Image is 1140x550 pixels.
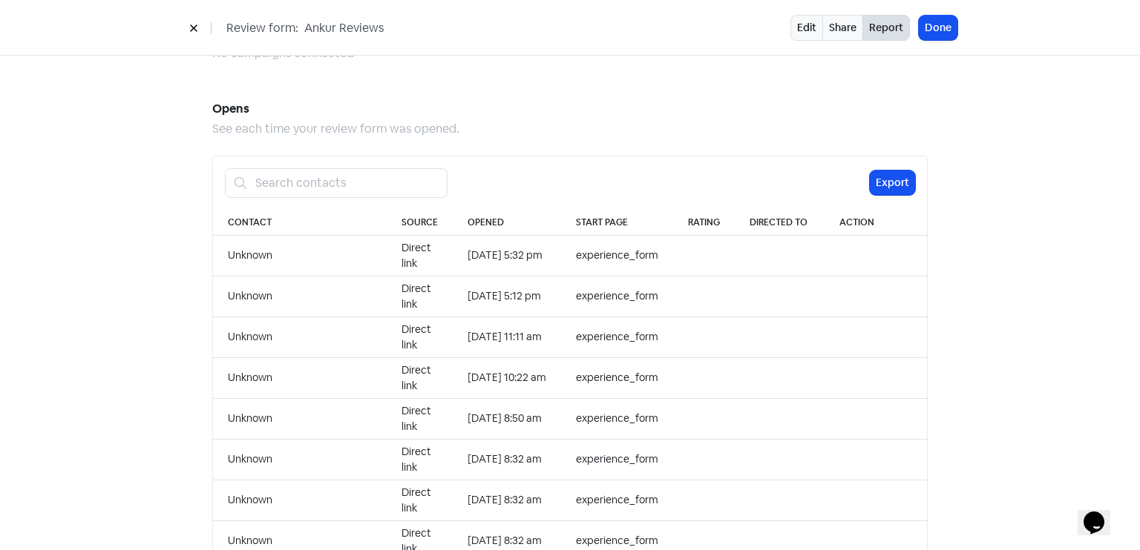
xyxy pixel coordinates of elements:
[919,16,957,40] button: Done
[561,235,673,276] td: experience_form
[822,15,863,41] a: Share
[213,480,387,520] td: Unknown
[387,480,453,520] td: Direct link
[561,317,673,357] td: experience_form
[453,480,561,520] td: [DATE] 8:32 am
[453,235,561,276] td: [DATE] 5:32 pm
[213,398,387,439] td: Unknown
[213,357,387,398] td: Unknown
[387,235,453,276] td: Direct link
[387,276,453,317] td: Direct link
[387,210,453,236] th: Source
[246,168,448,198] input: Search contacts
[790,15,823,41] a: Edit
[1078,491,1125,535] iframe: chat widget
[387,439,453,480] td: Direct link
[213,235,387,276] td: Unknown
[453,357,561,398] td: [DATE] 10:22 am
[387,398,453,439] td: Direct link
[213,317,387,357] td: Unknown
[387,357,453,398] td: Direct link
[825,210,927,236] th: Action
[453,398,561,439] td: [DATE] 8:50 am
[453,210,561,236] th: Opened
[561,398,673,439] td: experience_form
[453,276,561,317] td: [DATE] 5:12 pm
[387,317,453,357] td: Direct link
[453,439,561,480] td: [DATE] 8:32 am
[213,276,387,317] td: Unknown
[673,210,735,236] th: Rating
[453,317,561,357] td: [DATE] 11:11 am
[870,170,915,195] button: Export
[561,357,673,398] td: experience_form
[735,210,825,236] th: Directed to
[212,98,928,120] h5: Opens
[862,15,910,41] button: Report
[213,210,387,236] th: Contact
[561,276,673,317] td: experience_form
[212,120,928,138] div: See each time your review form was opened.
[226,19,298,37] span: Review form:
[561,439,673,480] td: experience_form
[561,480,673,520] td: experience_form
[561,210,673,236] th: Start page
[213,439,387,480] td: Unknown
